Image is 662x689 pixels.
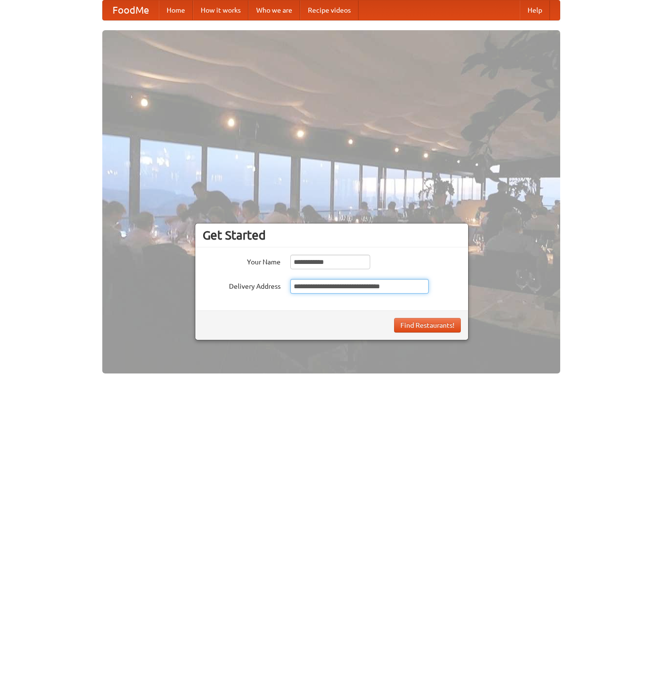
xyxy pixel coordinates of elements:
label: Your Name [203,255,281,267]
label: Delivery Address [203,279,281,291]
a: How it works [193,0,248,20]
button: Find Restaurants! [394,318,461,333]
a: FoodMe [103,0,159,20]
a: Help [520,0,550,20]
a: Who we are [248,0,300,20]
a: Home [159,0,193,20]
h3: Get Started [203,228,461,242]
a: Recipe videos [300,0,359,20]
